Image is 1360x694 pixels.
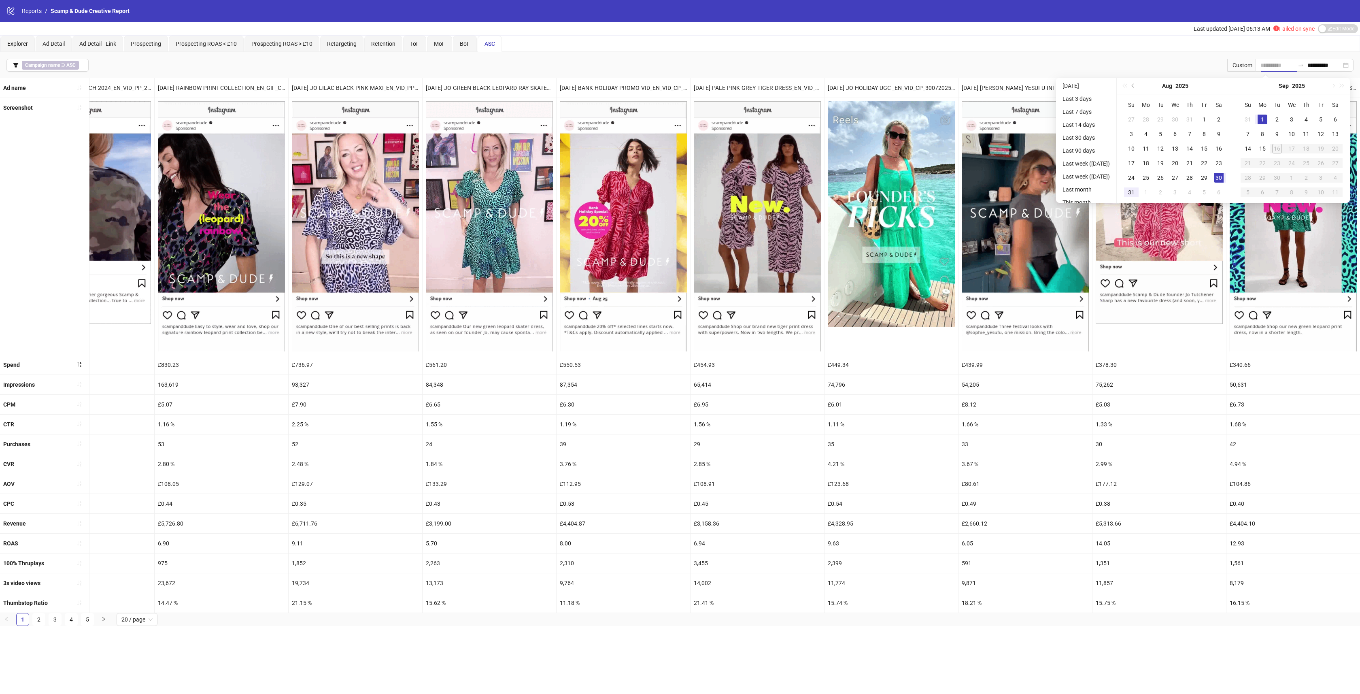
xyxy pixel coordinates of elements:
[1258,187,1267,197] div: 6
[76,401,82,407] span: sort-ascending
[962,101,1089,351] img: Screenshot 120231652274010005
[1284,112,1299,127] td: 2025-09-03
[76,521,82,526] span: sort-ascending
[1168,141,1182,156] td: 2025-08-13
[1328,185,1343,200] td: 2025-10-11
[1243,158,1253,168] div: 21
[1258,158,1267,168] div: 22
[32,613,45,626] li: 2
[1170,158,1180,168] div: 20
[1182,127,1197,141] td: 2025-08-07
[1255,127,1270,141] td: 2025-09-08
[1199,173,1209,183] div: 29
[1316,173,1326,183] div: 3
[1185,173,1194,183] div: 28
[66,62,76,68] b: ASC
[155,395,288,414] div: £5.07
[3,362,20,368] b: Spend
[1211,141,1226,156] td: 2025-08-16
[1258,115,1267,124] div: 1
[1170,187,1180,197] div: 3
[1199,158,1209,168] div: 22
[560,101,687,351] img: Screenshot 120232808824070005
[1316,144,1326,153] div: 19
[1287,115,1296,124] div: 3
[7,40,28,47] span: Explorer
[1284,98,1299,112] th: We
[460,40,470,47] span: BoF
[1301,187,1311,197] div: 9
[1272,129,1282,139] div: 9
[155,78,288,98] div: [DATE]-RAINBOW-PRINT-COLLECTION_EN_GIF_CP_23072025_F_CC_SC1_USP11_RAINBOW-COLLECTION
[1162,78,1172,94] button: Choose a month
[1185,115,1194,124] div: 31
[1059,185,1113,194] li: Last month
[1241,127,1255,141] td: 2025-09-07
[292,101,419,351] img: Screenshot 120231653578590005
[1139,98,1153,112] th: Mo
[1243,144,1253,153] div: 14
[1328,112,1343,127] td: 2025-09-06
[1141,187,1151,197] div: 1
[1270,98,1284,112] th: Tu
[1129,78,1138,94] button: Previous month (PageUp)
[1299,112,1313,127] td: 2025-09-04
[1092,375,1226,394] div: 75,262
[1330,158,1340,168] div: 27
[1168,185,1182,200] td: 2025-09-03
[3,104,33,111] b: Screenshot
[1182,170,1197,185] td: 2025-08-28
[1313,112,1328,127] td: 2025-09-05
[1211,156,1226,170] td: 2025-08-23
[1124,98,1139,112] th: Su
[1255,112,1270,127] td: 2025-09-01
[1141,115,1151,124] div: 28
[1301,115,1311,124] div: 4
[1194,26,1270,32] span: Last updated [DATE] 06:13 AM
[155,375,288,394] div: 163,619
[1328,98,1343,112] th: Sa
[158,101,285,351] img: Screenshot 120231653578540005
[1301,173,1311,183] div: 2
[691,375,824,394] div: 65,414
[1197,98,1211,112] th: Fr
[1124,112,1139,127] td: 2025-07-27
[1059,198,1113,207] li: This month
[1241,141,1255,156] td: 2025-09-14
[6,59,89,72] button: Campaign name ∋ ASC
[1272,187,1282,197] div: 7
[1270,185,1284,200] td: 2025-10-07
[1211,185,1226,200] td: 2025-09-06
[1124,141,1139,156] td: 2025-08-10
[1126,144,1136,153] div: 10
[1156,144,1165,153] div: 12
[1139,112,1153,127] td: 2025-07-28
[1279,78,1289,94] button: Choose a month
[1316,115,1326,124] div: 5
[76,481,82,487] span: sort-ascending
[1214,144,1224,153] div: 16
[828,101,955,327] img: Screenshot 120231653578570005
[101,617,106,622] span: right
[1197,112,1211,127] td: 2025-08-01
[1255,156,1270,170] td: 2025-09-22
[1255,98,1270,112] th: Mo
[1301,144,1311,153] div: 18
[1299,185,1313,200] td: 2025-10-09
[1284,127,1299,141] td: 2025-09-10
[1059,120,1113,130] li: Last 14 days
[824,375,958,394] div: 74,796
[76,85,82,91] span: sort-ascending
[1330,129,1340,139] div: 13
[1273,26,1279,31] span: exclamation-circle
[1170,129,1180,139] div: 6
[1226,355,1360,375] div: £340.66
[1273,26,1315,32] span: Failed on sync
[76,541,82,546] span: sort-ascending
[1185,158,1194,168] div: 21
[1139,170,1153,185] td: 2025-08-25
[1141,129,1151,139] div: 4
[557,78,690,98] div: [DATE]-BANK-HOLIDAY-PROMO-VID_EN_VID_CP_15082025_F_CC_SC1_USP1_BANK-HOLIDAY
[1211,170,1226,185] td: 2025-08-30
[1313,127,1328,141] td: 2025-09-12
